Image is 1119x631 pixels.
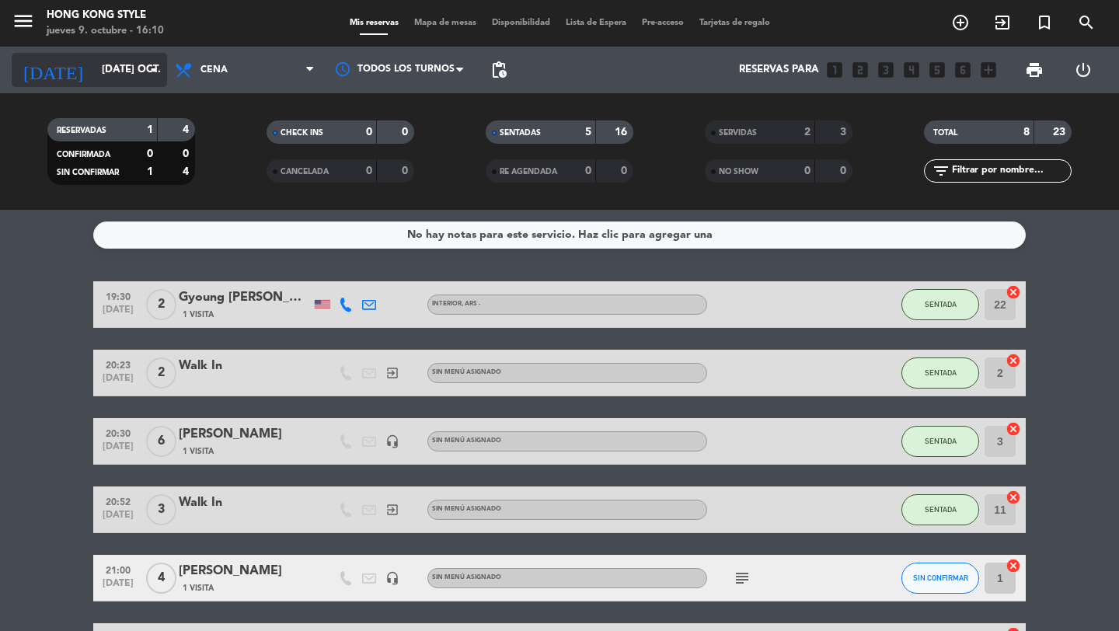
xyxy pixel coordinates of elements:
[12,9,35,38] button: menu
[99,441,138,459] span: [DATE]
[183,445,214,458] span: 1 Visita
[146,357,176,389] span: 2
[1006,353,1021,368] i: cancel
[99,305,138,322] span: [DATE]
[281,129,323,137] span: CHECK INS
[99,424,138,441] span: 20:30
[585,127,591,138] strong: 5
[183,166,192,177] strong: 4
[978,60,999,80] i: add_box
[804,166,810,176] strong: 0
[281,168,329,176] span: CANCELADA
[179,493,311,513] div: Walk In
[99,492,138,510] span: 20:52
[621,166,630,176] strong: 0
[1035,13,1054,32] i: turned_in_not
[99,578,138,596] span: [DATE]
[901,60,922,80] i: looks_4
[146,494,176,525] span: 3
[183,309,214,321] span: 1 Visita
[366,127,372,138] strong: 0
[733,569,751,587] i: subject
[500,168,557,176] span: RE AGENDADA
[901,289,979,320] button: SENTADA
[342,19,406,27] span: Mis reservas
[200,64,228,75] span: Cena
[179,356,311,376] div: Walk In
[12,9,35,33] i: menu
[876,60,896,80] i: looks_3
[407,226,713,244] div: No hay notas para este servicio. Haz clic para agregar una
[925,505,957,514] span: SENTADA
[385,366,399,380] i: exit_to_app
[585,166,591,176] strong: 0
[993,13,1012,32] i: exit_to_app
[1023,127,1030,138] strong: 8
[432,506,501,512] span: Sin menú asignado
[901,357,979,389] button: SENTADA
[615,127,630,138] strong: 16
[490,61,508,79] span: pending_actions
[99,287,138,305] span: 19:30
[950,162,1071,180] input: Filtrar por nombre...
[1077,13,1096,32] i: search
[183,148,192,159] strong: 0
[933,129,957,137] span: TOTAL
[901,426,979,457] button: SENTADA
[147,148,153,159] strong: 0
[1025,61,1044,79] span: print
[913,573,968,582] span: SIN CONFIRMAR
[385,434,399,448] i: headset_mic
[99,560,138,578] span: 21:00
[402,127,411,138] strong: 0
[901,494,979,525] button: SENTADA
[840,127,849,138] strong: 3
[146,563,176,594] span: 4
[500,129,541,137] span: SENTADAS
[719,129,757,137] span: SERVIDAS
[47,23,164,39] div: jueves 9. octubre - 16:10
[179,424,311,444] div: [PERSON_NAME]
[634,19,692,27] span: Pre-acceso
[179,288,311,308] div: Gyoung [PERSON_NAME]
[57,151,110,159] span: CONFIRMADA
[183,582,214,594] span: 1 Visita
[146,289,176,320] span: 2
[840,166,849,176] strong: 0
[692,19,778,27] span: Tarjetas de regalo
[927,60,947,80] i: looks_5
[1006,558,1021,573] i: cancel
[432,369,501,375] span: Sin menú asignado
[99,373,138,391] span: [DATE]
[462,301,480,307] span: , ARS -
[47,8,164,23] div: HONG KONG STYLE
[432,574,501,580] span: Sin menú asignado
[432,301,480,307] span: INTERIOR
[804,127,810,138] strong: 2
[1053,127,1068,138] strong: 23
[145,61,163,79] i: arrow_drop_down
[925,300,957,309] span: SENTADA
[366,166,372,176] strong: 0
[402,166,411,176] strong: 0
[432,438,501,444] span: Sin menú asignado
[146,426,176,457] span: 6
[850,60,870,80] i: looks_two
[484,19,558,27] span: Disponibilidad
[953,60,973,80] i: looks_6
[1074,61,1093,79] i: power_settings_new
[147,124,153,135] strong: 1
[1006,284,1021,300] i: cancel
[719,168,758,176] span: NO SHOW
[925,437,957,445] span: SENTADA
[99,510,138,528] span: [DATE]
[406,19,484,27] span: Mapa de mesas
[147,166,153,177] strong: 1
[385,503,399,517] i: exit_to_app
[1006,490,1021,505] i: cancel
[739,64,819,76] span: Reservas para
[1058,47,1107,93] div: LOG OUT
[183,124,192,135] strong: 4
[99,355,138,373] span: 20:23
[1006,421,1021,437] i: cancel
